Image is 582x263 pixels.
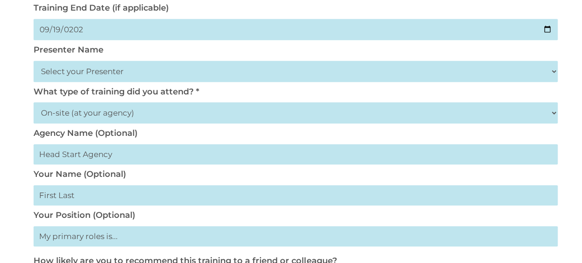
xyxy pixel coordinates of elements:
[34,128,137,138] label: Agency Name (Optional)
[34,45,103,55] label: Presenter Name
[34,169,126,179] label: Your Name (Optional)
[34,210,135,220] label: Your Position (Optional)
[34,3,169,13] label: Training End Date (if applicable)
[34,226,557,246] input: My primary roles is...
[34,185,557,205] input: First Last
[34,87,199,97] label: What type of training did you attend? *
[34,144,557,164] input: Head Start Agency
